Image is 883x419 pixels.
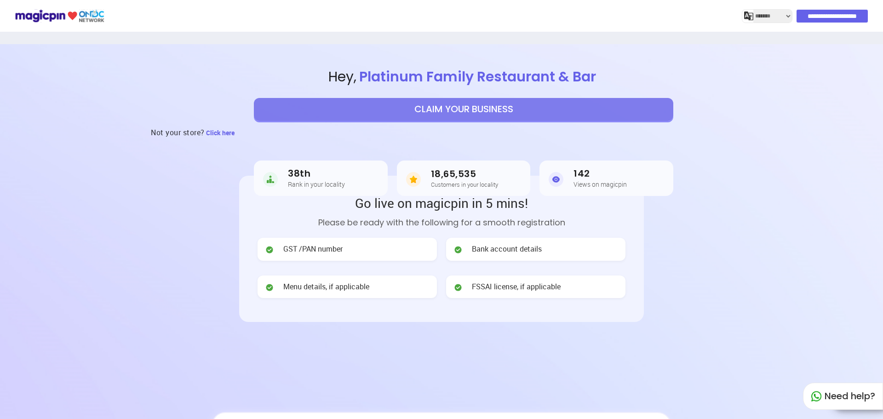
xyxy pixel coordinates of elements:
[206,128,235,137] span: Click here
[288,181,345,188] h5: Rank in your locality
[263,170,278,189] img: Rank
[15,8,104,24] img: ondc-logo-new-small.8a59708e.svg
[549,170,563,189] img: Views
[803,383,883,410] div: Need help?
[356,67,599,86] span: Platinum Family Restaurant & Bar
[265,245,274,254] img: check
[406,170,421,189] img: Customers
[453,283,463,292] img: check
[431,181,498,188] h5: Customers in your locality
[573,181,627,188] h5: Views on magicpin
[472,281,561,292] span: FSSAI license, if applicable
[254,98,673,121] button: CLAIM YOUR BUSINESS
[283,244,343,254] span: GST /PAN number
[811,391,822,402] img: whatapp_green.7240e66a.svg
[288,168,345,179] h3: 38th
[265,283,274,292] img: check
[472,244,542,254] span: Bank account details
[744,11,753,21] img: j2MGCQAAAABJRU5ErkJggg==
[258,216,625,229] p: Please be ready with the following for a smooth registration
[258,194,625,212] h2: Go live on magicpin in 5 mins!
[453,245,463,254] img: check
[151,121,205,144] h3: Not your store?
[44,67,883,87] span: Hey ,
[283,281,369,292] span: Menu details, if applicable
[431,169,498,179] h3: 18,65,535
[573,168,627,179] h3: 142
